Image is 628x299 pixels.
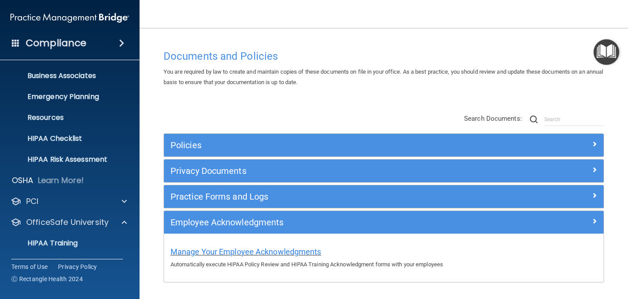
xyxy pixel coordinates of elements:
a: Terms of Use [11,262,48,271]
a: Practice Forms and Logs [171,190,597,204]
h5: Policies [171,140,487,150]
a: Employee Acknowledgments [171,215,597,229]
p: HIPAA Training [6,239,78,248]
h4: Compliance [26,37,86,49]
h5: Employee Acknowledgments [171,217,487,227]
h5: Practice Forms and Logs [171,192,487,201]
p: Business Associates [6,71,125,80]
p: Learn More! [38,175,84,186]
p: Emergency Planning [6,92,125,101]
a: Manage Your Employee Acknowledgments [171,249,321,256]
a: PCI [10,196,127,207]
h4: Documents and Policies [164,51,604,62]
h5: Privacy Documents [171,166,487,176]
input: Search [544,113,604,126]
span: Ⓒ Rectangle Health 2024 [11,275,83,283]
p: Resources [6,113,125,122]
span: Search Documents: [464,115,522,122]
img: ic-search.3b580494.png [530,116,538,123]
button: Open Resource Center [594,39,619,65]
a: Privacy Documents [171,164,597,178]
p: OSHA [12,175,34,186]
span: Manage Your Employee Acknowledgments [171,247,321,256]
p: Automatically execute HIPAA Policy Review and HIPAA Training Acknowledgment forms with your emplo... [171,259,597,270]
p: PCI [26,196,38,207]
span: You are required by law to create and maintain copies of these documents on file in your office. ... [164,68,603,85]
p: HIPAA Risk Assessment [6,155,125,164]
p: HIPAA Checklist [6,134,125,143]
img: PMB logo [10,9,129,27]
a: Policies [171,138,597,152]
a: OfficeSafe University [10,217,127,228]
p: OfficeSafe University [26,217,109,228]
a: Privacy Policy [58,262,97,271]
